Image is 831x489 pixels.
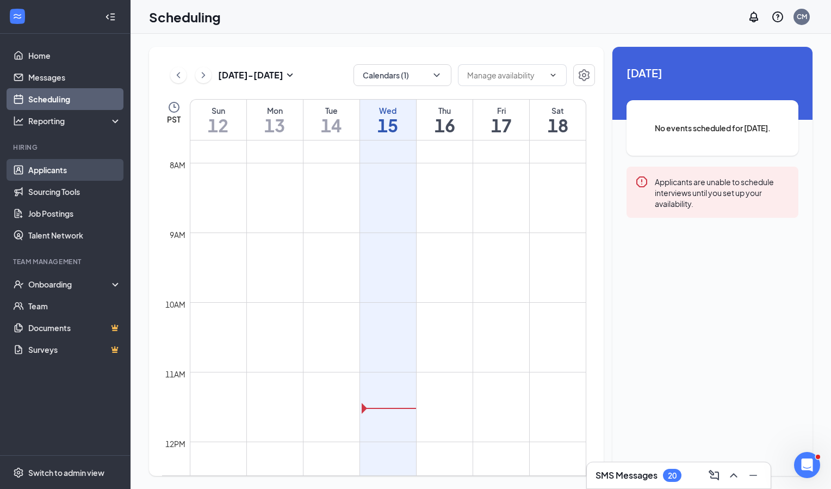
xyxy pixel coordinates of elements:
[28,181,121,203] a: Sourcing Tools
[28,88,121,110] a: Scheduling
[549,71,557,80] svg: ChevronDown
[354,64,451,86] button: Calendars (1)ChevronDown
[28,115,122,126] div: Reporting
[28,203,121,224] a: Job Postings
[168,159,188,171] div: 8am
[530,105,586,116] div: Sat
[303,105,359,116] div: Tue
[530,116,586,135] h1: 18
[218,69,283,81] h3: [DATE] - [DATE]
[173,69,184,82] svg: ChevronLeft
[13,115,24,126] svg: Analysis
[473,105,529,116] div: Fri
[170,67,187,83] button: ChevronLeft
[247,100,303,140] a: October 13, 2025
[794,452,820,478] iframe: Intercom live chat
[596,469,658,481] h3: SMS Messages
[797,12,807,21] div: CM
[28,224,121,246] a: Talent Network
[417,100,473,140] a: October 16, 2025
[303,116,359,135] h1: 14
[360,116,416,135] h1: 15
[578,69,591,82] svg: Settings
[417,105,473,116] div: Thu
[635,175,648,188] svg: Error
[648,122,777,134] span: No events scheduled for [DATE].
[627,64,798,81] span: [DATE]
[28,279,112,290] div: Onboarding
[28,45,121,66] a: Home
[247,116,303,135] h1: 13
[360,105,416,116] div: Wed
[105,11,116,22] svg: Collapse
[168,229,188,241] div: 9am
[168,101,181,114] svg: Clock
[360,100,416,140] a: October 15, 2025
[431,70,442,81] svg: ChevronDown
[195,67,212,83] button: ChevronRight
[467,69,544,81] input: Manage availability
[745,467,762,484] button: Minimize
[198,69,209,82] svg: ChevronRight
[28,159,121,181] a: Applicants
[771,10,784,23] svg: QuestionInfo
[473,116,529,135] h1: 17
[283,69,296,82] svg: SmallChevronDown
[705,467,723,484] button: ComposeMessage
[28,339,121,360] a: SurveysCrown
[303,100,359,140] a: October 14, 2025
[28,467,104,478] div: Switch to admin view
[13,279,24,290] svg: UserCheck
[190,105,246,116] div: Sun
[190,116,246,135] h1: 12
[13,467,24,478] svg: Settings
[190,100,246,140] a: October 12, 2025
[163,438,188,450] div: 12pm
[747,10,760,23] svg: Notifications
[573,64,595,86] button: Settings
[708,469,721,482] svg: ComposeMessage
[473,100,529,140] a: October 17, 2025
[727,469,740,482] svg: ChevronUp
[167,114,181,125] span: PST
[13,143,119,152] div: Hiring
[163,298,188,310] div: 10am
[530,100,586,140] a: October 18, 2025
[417,116,473,135] h1: 16
[149,8,221,26] h1: Scheduling
[12,11,23,22] svg: WorkstreamLogo
[668,471,677,480] div: 20
[163,368,188,380] div: 11am
[28,317,121,339] a: DocumentsCrown
[28,66,121,88] a: Messages
[13,257,119,266] div: Team Management
[28,295,121,317] a: Team
[747,469,760,482] svg: Minimize
[725,467,742,484] button: ChevronUp
[247,105,303,116] div: Mon
[655,175,790,209] div: Applicants are unable to schedule interviews until you set up your availability.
